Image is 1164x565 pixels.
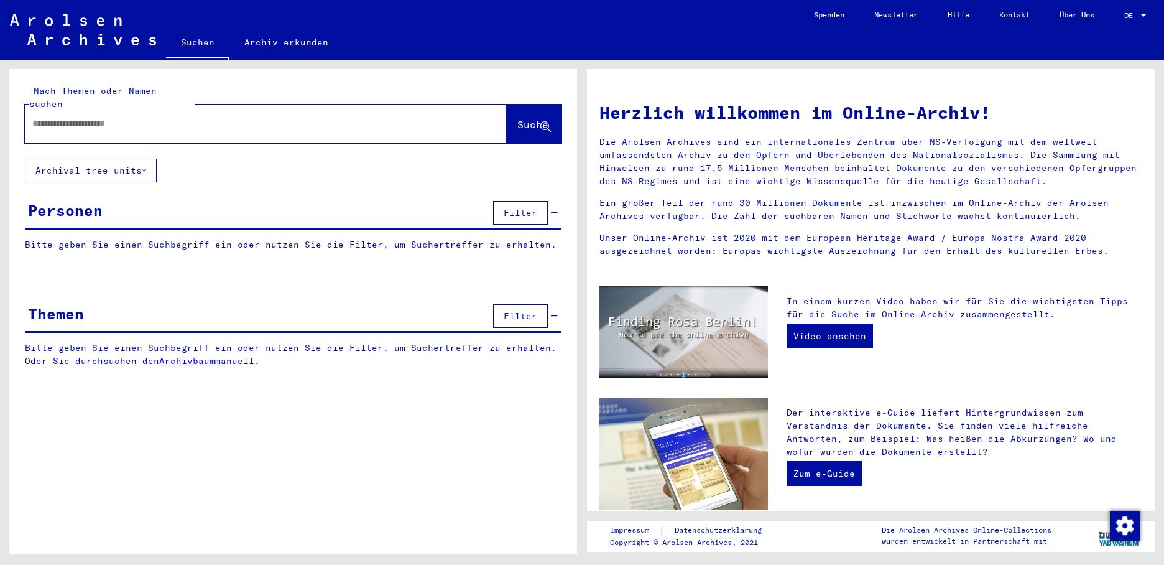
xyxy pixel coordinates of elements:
a: Suchen [166,27,229,60]
p: Copyright © Arolsen Archives, 2021 [610,537,777,548]
a: Datenschutzerklärung [665,524,777,537]
a: Zum e-Guide [787,461,862,486]
span: Suche [517,118,548,131]
p: wurden entwickelt in Partnerschaft mit [882,536,1051,547]
mat-label: Nach Themen oder Namen suchen [29,85,157,110]
button: Archival tree units [25,159,157,182]
button: Filter [493,304,548,328]
a: Archivbaum [159,355,215,367]
p: Die Arolsen Archives sind ein internationales Zentrum über NS-Verfolgung mit dem weltweit umfasse... [599,136,1142,188]
a: Archiv erkunden [229,27,343,57]
div: Themen [28,302,84,325]
p: Bitte geben Sie einen Suchbegriff ein oder nutzen Sie die Filter, um Suchertreffer zu erhalten. O... [25,342,561,368]
p: Ein großer Teil der rund 30 Millionen Dokumente ist inzwischen im Online-Archiv der Arolsen Archi... [599,197,1142,223]
h1: Herzlich willkommen im Online-Archiv! [599,100,1142,126]
img: yv_logo.png [1096,520,1143,551]
a: Impressum [610,524,659,537]
span: Filter [504,311,537,322]
span: DE [1124,11,1138,20]
p: Der interaktive e-Guide liefert Hintergrundwissen zum Verständnis der Dokumente. Sie finden viele... [787,406,1142,459]
p: Unser Online-Archiv ist 2020 mit dem European Heritage Award / Europa Nostra Award 2020 ausgezeic... [599,231,1142,258]
img: Arolsen_neg.svg [10,14,156,45]
img: video.jpg [599,286,768,378]
div: Personen [28,199,103,222]
a: Video ansehen [787,324,873,348]
div: | [610,524,777,537]
img: Zustimmung ändern [1110,511,1140,541]
p: Bitte geben Sie einen Suchbegriff ein oder nutzen Sie die Filter, um Suchertreffer zu erhalten. [25,238,561,251]
p: Die Arolsen Archives Online-Collections [882,525,1051,536]
p: In einem kurzen Video haben wir für Sie die wichtigsten Tipps für die Suche im Online-Archiv zusa... [787,295,1142,321]
span: Filter [504,207,537,218]
button: Suche [507,105,561,143]
img: eguide.jpg [599,398,768,510]
button: Filter [493,201,548,225]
